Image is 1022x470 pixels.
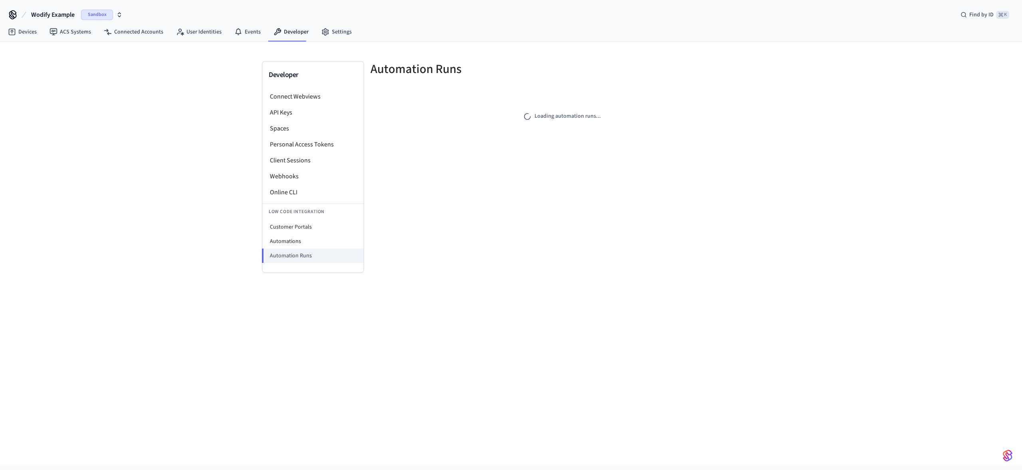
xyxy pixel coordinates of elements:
a: ACS Systems [43,25,97,39]
a: Devices [2,25,43,39]
li: Connect Webviews [262,89,364,105]
li: Automations [262,234,364,249]
li: Low Code Integration [262,203,364,220]
span: ⌘ K [996,11,1009,19]
a: Settings [315,25,358,39]
span: Find by ID [969,11,994,19]
li: Spaces [262,120,364,136]
li: Online CLI [262,184,364,200]
a: User Identities [170,25,228,39]
li: API Keys [262,105,364,120]
li: Client Sessions [262,152,364,168]
img: SeamLogoGradient.69752ec5.svg [1003,449,1012,462]
h3: Developer [269,69,357,81]
span: Sandbox [81,10,113,20]
a: Connected Accounts [97,25,170,39]
li: Webhooks [262,168,364,184]
h5: Automation Runs [370,61,557,77]
li: Automation Runs [262,249,364,263]
a: Developer [267,25,315,39]
span: Wodify Example [31,10,75,20]
a: Events [228,25,267,39]
li: Personal Access Tokens [262,136,364,152]
div: Loading automation runs... [523,112,601,120]
div: Find by ID⌘ K [954,8,1016,22]
li: Customer Portals [262,220,364,234]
